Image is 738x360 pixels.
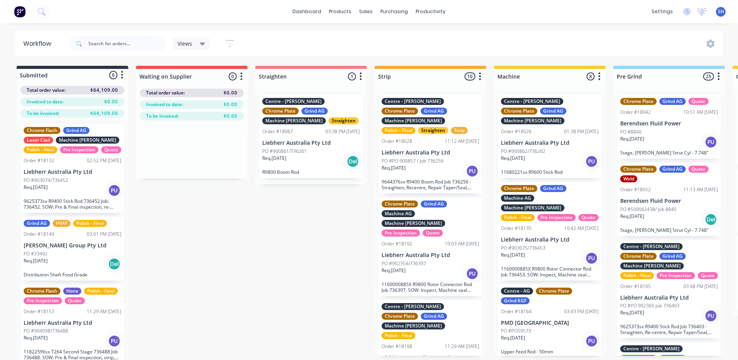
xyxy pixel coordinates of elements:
div: Machine [PERSON_NAME] [382,220,445,227]
span: Total order value: [27,87,65,94]
div: HVAF [53,220,71,227]
div: sales [355,6,377,17]
span: SH [718,8,724,15]
div: settings [648,6,677,17]
div: Grind AG [421,313,447,320]
div: Order #18026 [501,128,532,135]
span: Invoiced to date: [27,98,64,105]
div: 03:01 PM [DATE] [87,231,121,238]
div: Grind AG [421,201,447,207]
span: Invoiced to date: [146,101,183,108]
div: Machine AG [382,210,415,217]
input: Search for orders... [88,36,165,51]
div: Chrome Plate [620,166,657,173]
p: PO #PO 902360 Job 736403 [620,302,680,309]
div: Centre - [PERSON_NAME]Chrome PlateGrind AGMachine [PERSON_NAME]StraightenOrder #1806703:38 PM [DA... [259,95,363,178]
p: Liebherr Australia Pty Ltd [620,295,718,301]
div: Quote [688,98,709,105]
div: 01:38 PM [DATE] [564,128,599,135]
div: productivity [412,6,449,17]
div: Chrome Plate [382,313,418,320]
div: Chrome PlateGrind AGQuoteOrder #1804210:51 AM [DATE]Berendsen Fluid PowerPO #8840Req.[DATE]PUStag... [617,95,721,159]
span: $64,109.00 [90,87,118,94]
p: Req. [DATE] [501,155,525,162]
div: PU [585,155,598,168]
p: 116000088SX R9800 Rotor Connector Rod Job 736453. SOW: Inspect, Machine seal grooves, repair end ... [501,266,599,278]
p: PO #PO59573 [501,327,531,334]
div: Order #18140 [24,231,54,238]
p: PO #33492 [24,250,48,257]
div: Polish - Final [382,332,415,339]
p: 11680221sx R9600 Stick Rod [501,169,599,175]
div: Chrome Plate [501,185,537,192]
div: Polish - Final [73,220,107,227]
div: Centre - [PERSON_NAME] [262,98,325,105]
div: Grind AG [540,185,566,192]
div: 03:38 PM [DATE] [325,128,360,135]
div: Chrome Flash [24,288,60,295]
span: To be invoiced: [27,110,59,117]
p: Liebherr Australia Pty Ltd [24,320,121,326]
div: Chrome Plate [620,253,657,260]
div: Grind AG [24,220,50,227]
div: Del [347,155,359,168]
div: 11:12 AM [DATE] [445,138,479,145]
p: PO #PO 900857 / Job 736256 [382,158,444,165]
p: PO #903075/736453 [501,245,545,252]
p: Req. [DATE] [501,334,525,341]
div: Chrome Plate [382,201,418,207]
div: Centre - [PERSON_NAME]Chrome PlateGrind AGMachine [PERSON_NAME]Polish - FinalPre InspectionQuoteO... [617,240,721,339]
div: Centre - AG [501,288,533,295]
div: Polish - Final [620,272,654,279]
div: Workflow [23,39,55,48]
div: Machine [PERSON_NAME] [501,117,564,124]
div: Chrome PlateGrind AGMachine AGMachine [PERSON_NAME]Polish - FinalPre InspectionQuoteOrder #181351... [498,182,602,281]
p: Req. [DATE] [620,135,644,142]
div: Order #18135 [501,225,532,232]
div: 11:13 AM [DATE] [683,186,718,193]
div: 03:43 PM [DATE] [564,308,599,315]
div: Machine [PERSON_NAME] [56,137,119,144]
p: Distribution Shaft Food Grade [24,272,121,278]
div: 11:29 AM [DATE] [445,343,479,350]
p: 9644376sx R9400 Boom Rod Job 736256 - Straighten, Recentre, Repair Taper/Seal, Strip, Pre-grind, ... [382,179,479,190]
p: PO #900862/736262 [501,148,545,155]
div: Order #18102 [382,240,412,247]
div: Pre Inspection [24,297,62,304]
div: Straighten [329,117,359,124]
div: Pre Inspection [657,272,695,279]
div: Pre Inspection [537,214,576,221]
p: Berendsen Fluid Power [620,198,718,204]
p: PO #902354/736397 [382,260,426,267]
div: Machine [PERSON_NAME] [382,117,445,124]
div: Straighten [418,127,448,134]
div: Centre - [PERSON_NAME] [620,345,683,352]
p: Req. [DATE] [620,309,644,316]
span: $0.00 [224,101,237,108]
div: PU [585,335,598,347]
div: Grind AG [301,108,328,115]
div: Grind AG [421,108,447,115]
div: PU [585,252,598,264]
p: PMD [GEOGRAPHIC_DATA] [501,320,599,326]
div: Order #18067 [262,128,293,135]
p: Upper Feed Rod - 50mm [501,349,599,355]
p: PO #900861/736261 [262,148,307,155]
div: Weld [620,175,637,182]
p: Req. [DATE] [382,165,406,171]
p: Liebherr Australia Pty Ltd [262,140,360,146]
p: PO #509062438/ Job 8840 [620,206,676,213]
div: Del [705,213,717,226]
div: Order #18052 [620,186,651,193]
span: Total order value: [146,89,185,96]
div: 11:29 AM [DATE] [87,308,121,315]
div: Machine [PERSON_NAME] [620,262,684,269]
div: Pre Inspection [382,230,420,237]
div: PU [705,310,717,322]
p: [PERSON_NAME] Group Pty Ltd [24,242,121,249]
div: Grind KGF [501,297,530,304]
p: PO #903074/736452 [24,177,68,184]
p: Req. [DATE] [262,155,286,162]
p: 9625373sx R9400 Stick Rod Job 736403 - Straighten, Re-centre, Repair Taper/Seal, Strip, Pre-grind... [620,324,718,335]
div: 10:03 AM [DATE] [445,240,479,247]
